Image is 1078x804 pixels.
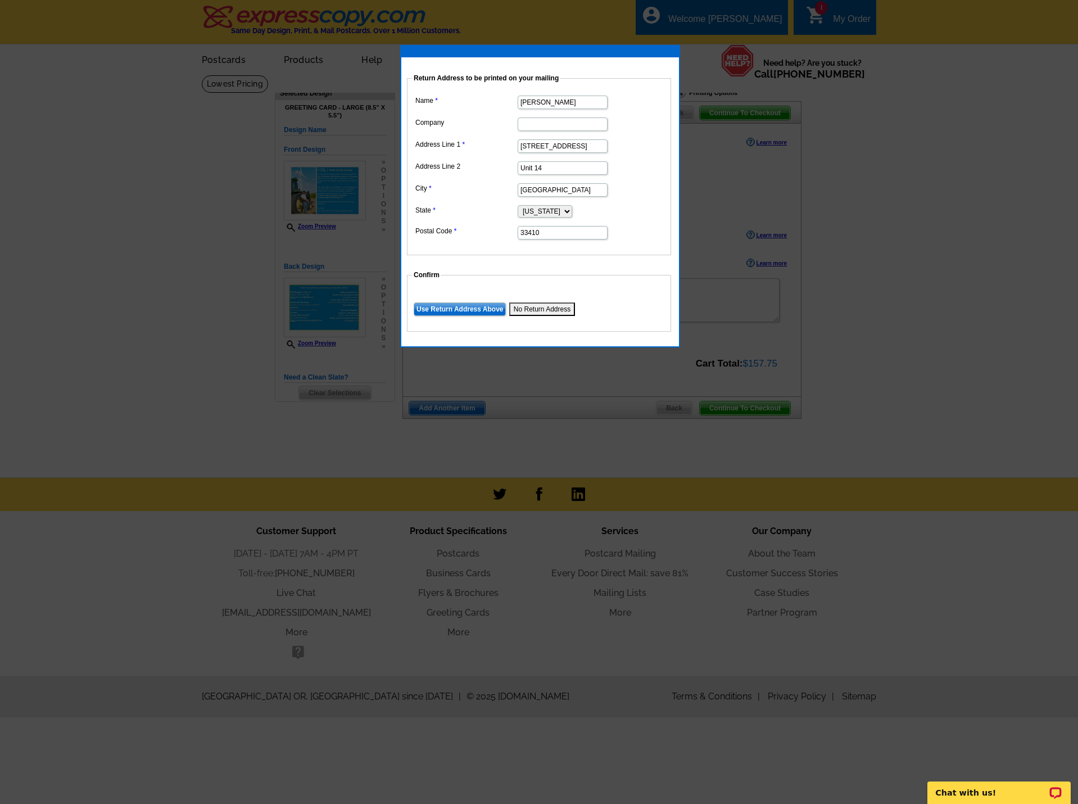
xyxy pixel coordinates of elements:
[415,118,517,128] label: Company
[920,769,1078,804] iframe: LiveChat chat widget
[415,183,517,193] label: City
[414,302,506,316] input: Use Return Address Above
[415,226,517,236] label: Postal Code
[415,205,517,215] label: State
[413,270,441,280] legend: Confirm
[415,139,517,150] label: Address Line 1
[415,161,517,171] label: Address Line 2
[415,96,517,106] label: Name
[413,73,560,83] legend: Return Address to be printed on your mailing
[509,302,575,316] button: No Return Address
